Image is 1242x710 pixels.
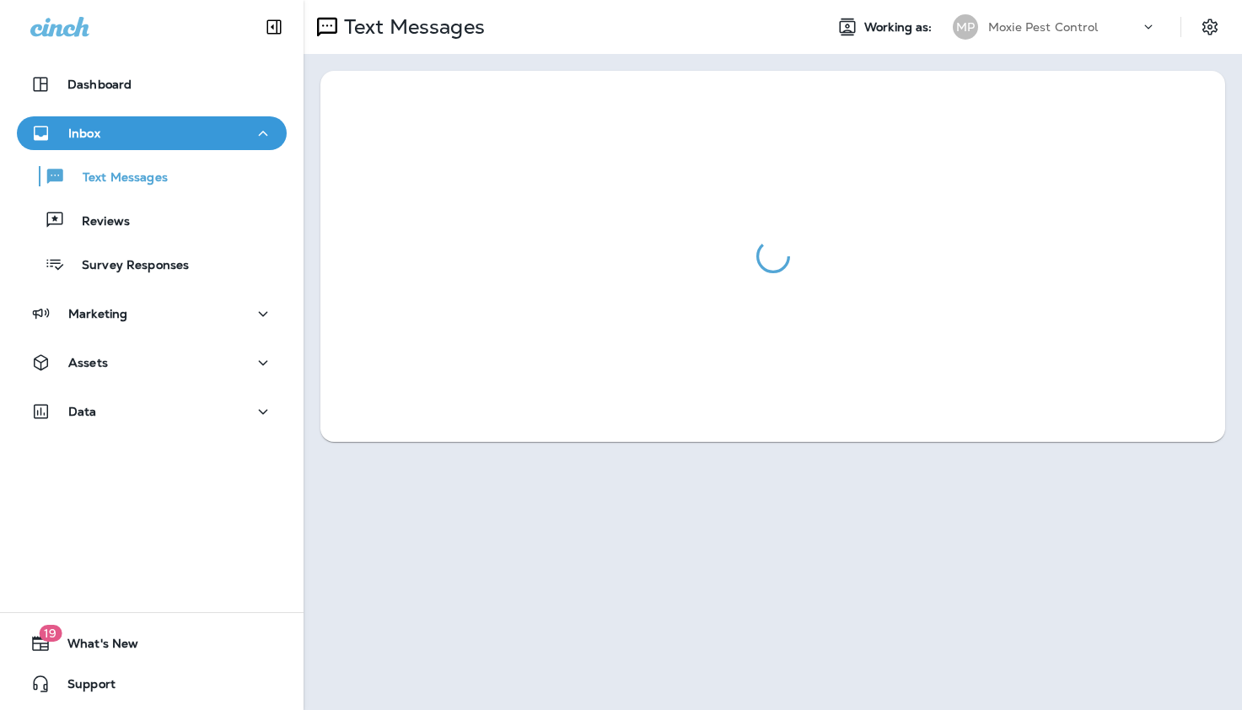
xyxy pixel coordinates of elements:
span: What's New [51,637,138,657]
span: 19 [39,625,62,642]
span: Working as: [864,20,936,35]
p: Marketing [68,307,127,320]
button: Marketing [17,297,287,331]
button: Settings [1195,12,1225,42]
p: Reviews [65,214,130,230]
p: Survey Responses [65,258,189,274]
p: Inbox [68,126,100,140]
button: Inbox [17,116,287,150]
div: MP [953,14,978,40]
button: 19What's New [17,627,287,660]
p: Text Messages [337,14,485,40]
p: Moxie Pest Control [988,20,1099,34]
button: Text Messages [17,159,287,194]
button: Collapse Sidebar [250,10,298,44]
button: Dashboard [17,67,287,101]
button: Survey Responses [17,246,287,282]
span: Support [51,677,116,697]
p: Text Messages [66,170,168,186]
p: Data [68,405,97,418]
p: Dashboard [67,78,132,91]
p: Assets [68,356,108,369]
button: Data [17,395,287,428]
button: Assets [17,346,287,379]
button: Reviews [17,202,287,238]
button: Support [17,667,287,701]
